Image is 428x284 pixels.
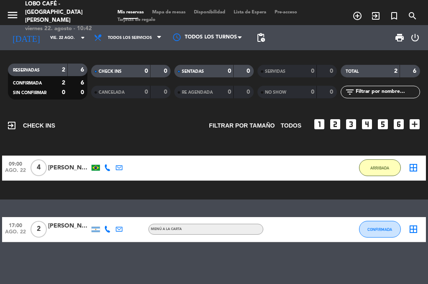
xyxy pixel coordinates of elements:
[31,221,47,238] span: 2
[265,69,285,74] span: SERVIDAS
[145,89,148,95] strong: 0
[389,11,399,21] i: turned_in_not
[395,33,405,43] span: print
[6,9,19,24] button: menu
[413,68,418,74] strong: 6
[359,221,401,238] button: CONFIRMADA
[78,33,88,43] i: arrow_drop_down
[62,90,65,95] strong: 0
[62,67,65,73] strong: 2
[355,87,420,97] input: Filtrar por nombre...
[182,90,213,95] span: RE AGENDADA
[5,159,26,168] span: 09:00
[311,89,314,95] strong: 0
[346,69,359,74] span: TOTAL
[5,220,26,230] span: 17:00
[7,120,17,130] i: exit_to_app
[280,121,301,130] span: TODOS
[229,10,270,15] span: Lista de Espera
[265,90,286,95] span: NO SHOW
[113,18,160,22] span: Tarjetas de regalo
[228,68,231,74] strong: 0
[410,33,420,43] i: power_settings_new
[13,91,46,95] span: SIN CONFIRMAR
[151,228,182,231] span: MENÚ A LA CARTA
[7,120,55,130] span: CHECK INS
[408,224,418,234] i: border_all
[81,90,86,95] strong: 0
[48,163,90,173] div: [PERSON_NAME]
[108,36,152,40] span: Todos los servicios
[371,11,381,21] i: exit_to_app
[113,10,148,15] span: Mis reservas
[164,68,169,74] strong: 0
[209,121,275,130] span: Filtrar por tamaño
[6,9,19,21] i: menu
[62,80,65,86] strong: 2
[408,163,418,173] i: border_all
[228,89,231,95] strong: 0
[99,90,125,95] span: CANCELADA
[344,118,358,131] i: looks_3
[256,33,266,43] span: pending_actions
[81,67,86,73] strong: 6
[392,118,405,131] i: looks_6
[25,25,101,33] div: viernes 22. agosto - 10:42
[330,89,335,95] strong: 0
[13,68,40,72] span: RESERVADAS
[313,118,326,131] i: looks_one
[311,68,314,74] strong: 0
[81,80,86,86] strong: 6
[164,89,169,95] strong: 0
[13,81,42,85] span: CONFIRMADA
[148,10,190,15] span: Mapa de mesas
[247,89,252,95] strong: 0
[370,166,389,170] span: ARRIBADA
[48,221,90,231] div: [PERSON_NAME] San [PERSON_NAME]
[6,29,46,46] i: [DATE]
[99,69,122,74] span: CHECK INS
[360,118,374,131] i: looks_4
[376,118,390,131] i: looks_5
[352,11,362,21] i: add_circle_outline
[345,87,355,97] i: filter_list
[5,168,26,177] span: ago. 22
[247,68,252,74] strong: 0
[182,69,204,74] span: SENTADAS
[31,159,47,176] span: 4
[5,229,26,239] span: ago. 22
[270,10,301,15] span: Pre-acceso
[394,68,397,74] strong: 2
[330,68,335,74] strong: 0
[359,159,401,176] button: ARRIBADA
[329,118,342,131] i: looks_two
[190,10,229,15] span: Disponibilidad
[367,227,392,232] span: CONFIRMADA
[408,25,422,50] div: LOG OUT
[408,118,421,131] i: add_box
[408,11,418,21] i: search
[145,68,148,74] strong: 0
